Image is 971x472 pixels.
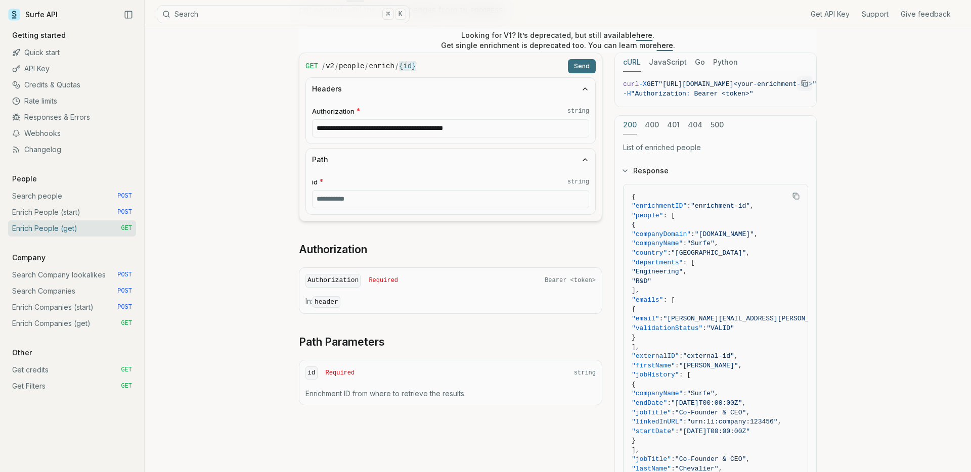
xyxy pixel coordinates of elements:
[687,390,715,397] span: "Surfe"
[632,437,636,444] span: }
[663,212,675,219] span: : [
[441,30,675,51] p: Looking for V1? It’s deprecated, but still available . Get single enrichment is deprecated too. Y...
[121,366,132,374] span: GET
[632,446,640,454] span: ],
[683,352,734,360] span: "external-id"
[121,382,132,390] span: GET
[788,188,804,204] button: Copy Text
[305,61,318,71] span: GET
[746,249,750,257] span: ,
[299,335,385,349] a: Path Parameters
[306,149,595,171] button: Path
[567,107,589,115] code: string
[8,109,136,125] a: Responses & Errors
[675,455,746,463] span: "Co-Founder & CEO"
[683,268,687,275] span: ,
[8,44,136,61] a: Quick start
[742,399,746,407] span: ,
[901,9,951,19] a: Give feedback
[647,80,658,88] span: GET
[568,59,596,73] button: Send
[8,141,136,158] a: Changelog
[399,61,416,71] code: {id}
[395,61,398,71] span: /
[8,362,136,378] a: Get credits GET
[667,249,671,257] span: :
[695,53,705,72] button: Go
[305,366,318,380] code: id
[8,283,136,299] a: Search Companies POST
[632,287,640,294] span: ],
[365,61,368,71] span: /
[679,428,750,435] span: "[DATE]T00:00:00Z"
[313,296,340,308] code: header
[687,240,715,247] span: "Surfe"
[738,362,742,369] span: ,
[683,259,694,266] span: : [
[746,409,750,416] span: ,
[632,193,636,201] span: {
[312,107,355,116] span: Authorization
[632,221,636,228] span: {
[675,428,679,435] span: :
[8,253,50,263] p: Company
[567,178,589,186] code: string
[117,208,132,216] span: POST
[322,61,325,71] span: /
[8,174,41,184] p: People
[632,428,675,435] span: "startDate"
[8,315,136,332] a: Enrich Companies (get) GET
[715,390,719,397] span: ,
[632,334,636,341] span: }
[117,303,132,311] span: POST
[631,90,754,98] span: "Authorization: Bearer <token>"
[679,352,683,360] span: :
[691,230,695,238] span: :
[695,230,754,238] span: "[DOMAIN_NAME]"
[623,116,637,134] button: 200
[632,399,667,407] span: "endDate"
[658,80,816,88] span: "[URL][DOMAIN_NAME]<your-enrichment-id>"
[797,76,812,91] button: Copy Text
[632,202,687,210] span: "enrichmentID"
[667,116,680,134] button: 401
[312,177,318,187] span: id
[778,418,782,426] span: ,
[615,158,816,184] button: Response
[683,418,687,426] span: :
[117,192,132,200] span: POST
[663,296,675,304] span: : [
[750,202,754,210] span: ,
[8,378,136,394] a: Get Filters GET
[623,53,641,72] button: cURL
[679,362,738,369] span: "[PERSON_NAME]"
[645,116,659,134] button: 400
[707,324,734,332] span: "VALID"
[623,90,631,98] span: -H
[306,78,595,100] button: Headers
[632,324,702,332] span: "validationStatus"
[632,455,671,463] span: "jobTitle"
[711,116,724,134] button: 500
[754,230,758,238] span: ,
[683,390,687,397] span: :
[663,315,884,322] span: "[PERSON_NAME][EMAIL_ADDRESS][PERSON_NAME][DOMAIN_NAME]"
[667,399,671,407] span: :
[8,188,136,204] a: Search people POST
[632,371,679,379] span: "jobHistory"
[687,202,691,210] span: :
[632,362,675,369] span: "firstName"
[675,409,746,416] span: "Co-Founder & CEO"
[8,7,58,22] a: Surfe API
[632,352,679,360] span: "externalID"
[632,212,663,219] span: "people"
[335,61,338,71] span: /
[632,240,683,247] span: "companyName"
[369,276,398,285] span: Required
[8,220,136,237] a: Enrich People (get) GET
[671,249,746,257] span: "[GEOGRAPHIC_DATA]"
[8,299,136,315] a: Enrich Companies (start) POST
[632,418,683,426] span: "linkedInURL"
[632,268,683,275] span: "Engineering"
[395,9,406,20] kbd: K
